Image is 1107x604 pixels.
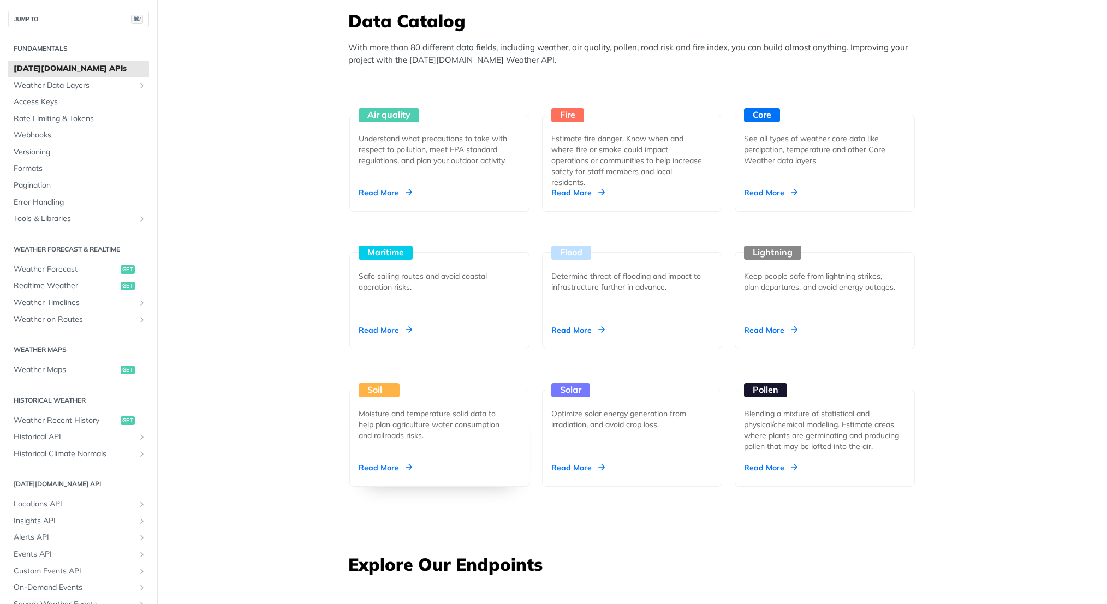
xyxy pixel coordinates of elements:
[8,160,149,177] a: Formats
[131,15,143,24] span: ⌘/
[121,416,135,425] span: get
[359,383,400,397] div: Soil
[138,583,146,592] button: Show subpages for On-Demand Events
[138,517,146,525] button: Show subpages for Insights API
[8,94,149,110] a: Access Keys
[8,479,149,489] h2: [DATE][DOMAIN_NAME] API
[551,462,605,473] div: Read More
[744,271,897,292] div: Keep people safe from lightning strikes, plan departures, and avoid energy outages.
[14,197,146,208] span: Error Handling
[138,315,146,324] button: Show subpages for Weather on Routes
[359,246,413,260] div: Maritime
[744,383,787,397] div: Pollen
[138,567,146,576] button: Show subpages for Custom Events API
[14,415,118,426] span: Weather Recent History
[8,244,149,254] h2: Weather Forecast & realtime
[14,80,135,91] span: Weather Data Layers
[551,383,590,397] div: Solar
[14,364,118,375] span: Weather Maps
[359,325,412,336] div: Read More
[8,44,149,53] h2: Fundamentals
[14,532,135,543] span: Alerts API
[121,282,135,290] span: get
[551,108,584,122] div: Fire
[14,147,146,158] span: Versioning
[14,280,118,291] span: Realtime Weather
[138,500,146,509] button: Show subpages for Locations API
[8,412,149,429] a: Weather Recent Historyget
[359,408,511,441] div: Moisture and temperature solid data to help plan agriculture water consumption and railroads risks.
[14,113,146,124] span: Rate Limiting & Tokens
[345,349,534,487] a: Soil Moisture and temperature solid data to help plan agriculture water consumption and railroads...
[138,450,146,458] button: Show subpages for Historical Climate Normals
[8,211,149,227] a: Tools & LibrariesShow subpages for Tools & Libraries
[8,194,149,211] a: Error Handling
[8,144,149,160] a: Versioning
[14,566,135,577] span: Custom Events API
[8,345,149,355] h2: Weather Maps
[8,429,149,445] a: Historical APIShow subpages for Historical API
[551,187,605,198] div: Read More
[744,108,780,122] div: Core
[138,81,146,90] button: Show subpages for Weather Data Layers
[14,432,135,442] span: Historical API
[14,163,146,174] span: Formats
[8,261,149,278] a: Weather Forecastget
[8,177,149,194] a: Pagination
[744,246,801,260] div: Lightning
[8,446,149,462] a: Historical Climate NormalsShow subpages for Historical Climate Normals
[8,546,149,563] a: Events APIShow subpages for Events API
[359,108,419,122] div: Air quality
[8,312,149,328] a: Weather on RoutesShow subpages for Weather on Routes
[538,349,727,487] a: Solar Optimize solar energy generation from irradiation, and avoid crop loss. Read More
[14,582,135,593] span: On-Demand Events
[8,127,149,143] a: Webhooks
[551,408,704,430] div: Optimize solar energy generation from irradiation, and avoid crop loss.
[730,349,919,487] a: Pollen Blending a mixture of statistical and physical/chemical modeling. Estimate areas where pla...
[14,63,146,74] span: [DATE][DOMAIN_NAME] APIs
[138,533,146,542] button: Show subpages for Alerts API
[8,563,149,579] a: Custom Events APIShow subpages for Custom Events API
[138,550,146,559] button: Show subpages for Events API
[730,212,919,349] a: Lightning Keep people safe from lightning strikes, plan departures, and avoid energy outages. Rea...
[730,74,919,212] a: Core See all types of weather core data like percipation, temperature and other Core Weather data...
[744,325,797,336] div: Read More
[8,61,149,77] a: [DATE][DOMAIN_NAME] APIs
[359,133,511,166] div: Understand what precautions to take with respect to pollution, meet EPA standard regulations, and...
[359,462,412,473] div: Read More
[348,9,921,33] h3: Data Catalog
[138,214,146,223] button: Show subpages for Tools & Libraries
[744,408,906,452] div: Blending a mixture of statistical and physical/chemical modeling. Estimate areas where plants are...
[8,111,149,127] a: Rate Limiting & Tokens
[138,298,146,307] button: Show subpages for Weather Timelines
[14,180,146,191] span: Pagination
[138,433,146,441] button: Show subpages for Historical API
[345,212,534,349] a: Maritime Safe sailing routes and avoid coastal operation risks. Read More
[551,246,591,260] div: Flood
[8,513,149,529] a: Insights APIShow subpages for Insights API
[551,325,605,336] div: Read More
[744,187,797,198] div: Read More
[8,11,149,27] button: JUMP TO⌘/
[744,133,897,166] div: See all types of weather core data like percipation, temperature and other Core Weather data layers
[8,529,149,546] a: Alerts APIShow subpages for Alerts API
[8,295,149,311] a: Weather TimelinesShow subpages for Weather Timelines
[14,499,135,510] span: Locations API
[121,265,135,274] span: get
[14,130,146,141] span: Webhooks
[14,448,135,459] span: Historical Climate Normals
[348,552,916,576] h3: Explore Our Endpoints
[14,297,135,308] span: Weather Timelines
[8,362,149,378] a: Weather Mapsget
[121,366,135,374] span: get
[14,516,135,527] span: Insights API
[14,213,135,224] span: Tools & Libraries
[551,133,704,188] div: Estimate fire danger. Know when and where fire or smoke could impact operations or communities to...
[345,74,534,212] a: Air quality Understand what precautions to take with respect to pollution, meet EPA standard regu...
[14,314,135,325] span: Weather on Routes
[14,97,146,107] span: Access Keys
[8,579,149,596] a: On-Demand EventsShow subpages for On-Demand Events
[348,41,921,66] p: With more than 80 different data fields, including weather, air quality, pollen, road risk and fi...
[8,496,149,512] a: Locations APIShow subpages for Locations API
[551,271,704,292] div: Determine threat of flooding and impact to infrastructure further in advance.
